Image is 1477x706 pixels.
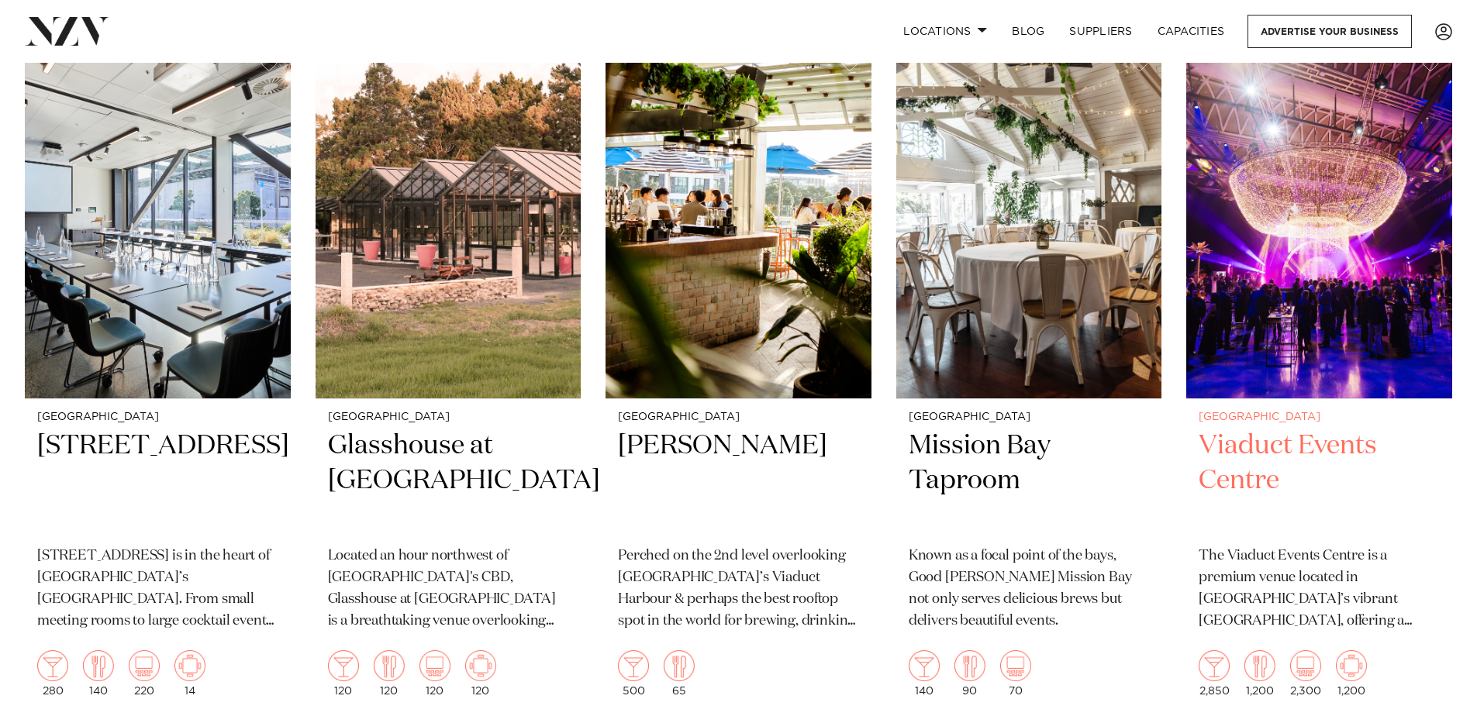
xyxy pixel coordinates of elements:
[174,650,205,681] img: meeting.png
[618,429,859,533] h2: [PERSON_NAME]
[37,412,278,423] small: [GEOGRAPHIC_DATA]
[328,650,359,681] img: cocktail.png
[1336,650,1367,697] div: 1,200
[328,429,569,533] h2: Glasshouse at [GEOGRAPHIC_DATA]
[174,650,205,697] div: 14
[1145,15,1237,48] a: Capacities
[618,650,649,681] img: cocktail.png
[1000,650,1031,681] img: theatre.png
[419,650,450,681] img: theatre.png
[1244,650,1275,697] div: 1,200
[1199,650,1230,681] img: cocktail.png
[664,650,695,697] div: 65
[1199,546,1440,632] p: The Viaduct Events Centre is a premium venue located in [GEOGRAPHIC_DATA]’s vibrant [GEOGRAPHIC_D...
[1199,412,1440,423] small: [GEOGRAPHIC_DATA]
[374,650,405,697] div: 120
[37,429,278,533] h2: [STREET_ADDRESS]
[909,546,1150,632] p: Known as a focal point of the bays, Good [PERSON_NAME] Mission Bay not only serves delicious brew...
[909,650,940,697] div: 140
[1336,650,1367,681] img: meeting.png
[37,546,278,632] p: [STREET_ADDRESS] is in the heart of [GEOGRAPHIC_DATA]’s [GEOGRAPHIC_DATA]. From small meeting roo...
[328,650,359,697] div: 120
[891,15,999,48] a: Locations
[129,650,160,681] img: theatre.png
[618,650,649,697] div: 500
[1199,429,1440,533] h2: Viaduct Events Centre
[37,650,68,697] div: 280
[37,650,68,681] img: cocktail.png
[618,412,859,423] small: [GEOGRAPHIC_DATA]
[909,650,940,681] img: cocktail.png
[328,412,569,423] small: [GEOGRAPHIC_DATA]
[1057,15,1144,48] a: SUPPLIERS
[129,650,160,697] div: 220
[1244,650,1275,681] img: dining.png
[954,650,985,697] div: 90
[999,15,1057,48] a: BLOG
[909,429,1150,533] h2: Mission Bay Taproom
[1248,15,1412,48] a: Advertise your business
[328,546,569,632] p: Located an hour northwest of [GEOGRAPHIC_DATA]'s CBD, Glasshouse at [GEOGRAPHIC_DATA] is a breath...
[465,650,496,681] img: meeting.png
[419,650,450,697] div: 120
[618,546,859,632] p: Perched on the 2nd level overlooking [GEOGRAPHIC_DATA]’s Viaduct Harbour & perhaps the best rooft...
[664,650,695,681] img: dining.png
[1290,650,1321,697] div: 2,300
[954,650,985,681] img: dining.png
[465,650,496,697] div: 120
[25,17,109,45] img: nzv-logo.png
[1000,650,1031,697] div: 70
[1199,650,1230,697] div: 2,850
[374,650,405,681] img: dining.png
[909,412,1150,423] small: [GEOGRAPHIC_DATA]
[83,650,114,697] div: 140
[1290,650,1321,681] img: theatre.png
[83,650,114,681] img: dining.png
